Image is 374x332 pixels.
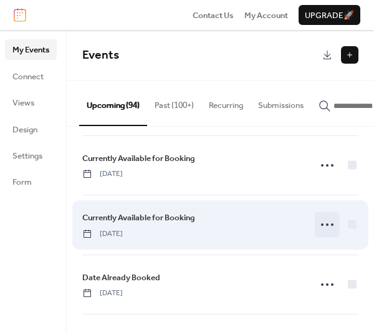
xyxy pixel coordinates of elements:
[5,66,57,86] a: Connect
[12,71,44,83] span: Connect
[5,39,57,59] a: My Events
[82,288,123,299] span: [DATE]
[244,9,288,21] a: My Account
[5,92,57,112] a: Views
[79,81,147,125] button: Upcoming (94)
[12,150,42,162] span: Settings
[82,152,195,165] a: Currently Available for Booking
[12,44,49,56] span: My Events
[5,172,57,192] a: Form
[12,176,32,188] span: Form
[82,212,195,224] span: Currently Available for Booking
[305,9,354,22] span: Upgrade 🚀
[82,168,123,180] span: [DATE]
[12,124,37,136] span: Design
[193,9,234,21] a: Contact Us
[82,228,123,240] span: [DATE]
[244,9,288,22] span: My Account
[147,81,201,124] button: Past (100+)
[251,81,311,124] button: Submissions
[14,8,26,22] img: logo
[82,44,119,67] span: Events
[12,97,34,109] span: Views
[299,5,360,25] button: Upgrade🚀
[201,81,251,124] button: Recurring
[5,145,57,165] a: Settings
[82,271,160,285] a: Date Already Booked
[193,9,234,22] span: Contact Us
[82,211,195,225] a: Currently Available for Booking
[5,119,57,139] a: Design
